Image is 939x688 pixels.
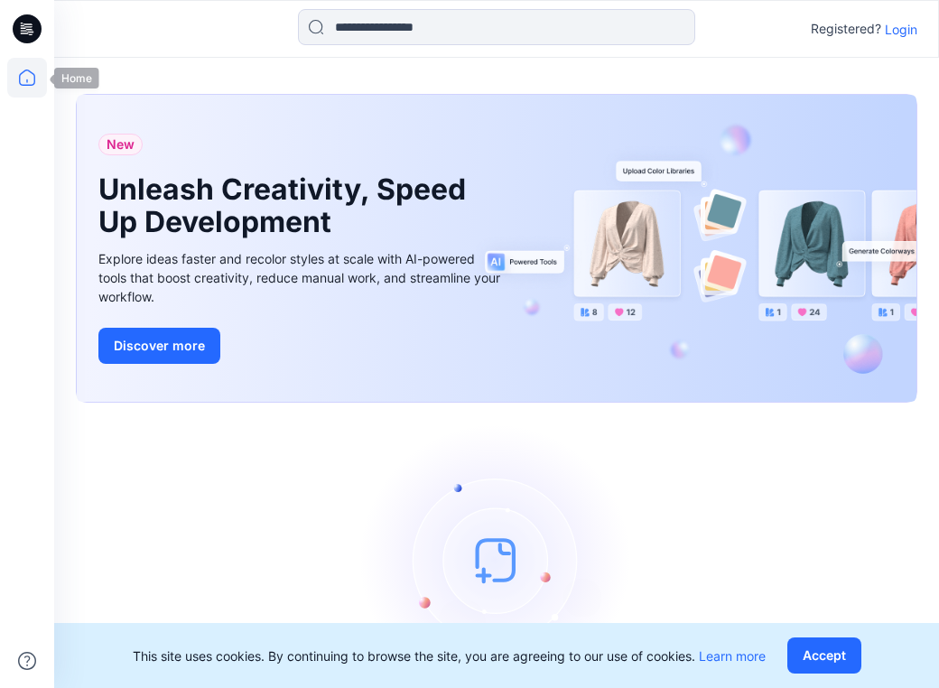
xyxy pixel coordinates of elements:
div: Explore ideas faster and recolor styles at scale with AI-powered tools that boost creativity, red... [98,249,505,306]
h1: Unleash Creativity, Speed Up Development [98,173,478,238]
p: Registered? [811,18,881,40]
p: This site uses cookies. By continuing to browse the site, you are agreeing to our use of cookies. [133,646,766,665]
button: Discover more [98,328,220,364]
a: Learn more [699,648,766,664]
span: New [107,134,135,155]
p: Login [885,20,917,39]
a: Discover more [98,328,505,364]
button: Accept [787,637,861,674]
